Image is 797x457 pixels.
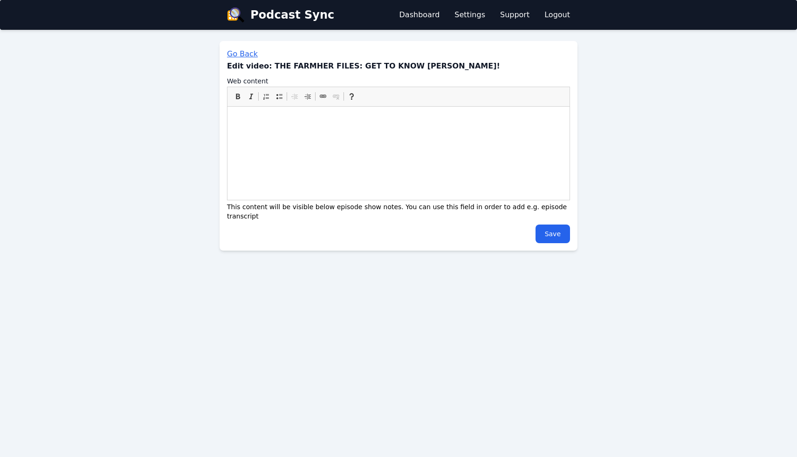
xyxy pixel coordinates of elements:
[260,90,273,102] a: Insert/Remove Numbered List
[227,73,570,87] label: Web content
[227,49,258,58] a: Go Back
[544,9,570,20] a: Logout
[536,225,570,243] input: Save
[345,90,358,102] a: About CKEditor
[288,90,301,102] a: Decrease Indent
[500,9,529,20] a: Support
[454,9,485,20] a: Settings
[316,90,330,102] a: Link (⌘+L)
[227,60,570,73] h3: Edit video: THE FARMHER FILES: GET TO KNOW [PERSON_NAME]!
[330,90,343,102] a: Unlink
[227,7,245,22] img: logo-d6353d82961d4b277a996a0a8fdf87ac71be1fddf08234e77692563490a7b2fc.svg
[227,7,334,22] a: Podcast Sync
[250,7,334,22] span: Podcast Sync
[273,90,286,102] a: Insert/Remove Bulleted List
[227,202,570,221] div: This content will be visible below episode show notes. You can use this field in order to add e.g...
[227,107,570,200] iframe: Rich Text Editor, episode_web_content
[301,90,314,102] a: Increase Indent
[244,90,257,102] a: Italic (⌘+I)
[231,90,244,102] a: Bold (⌘+B)
[399,9,440,20] a: Dashboard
